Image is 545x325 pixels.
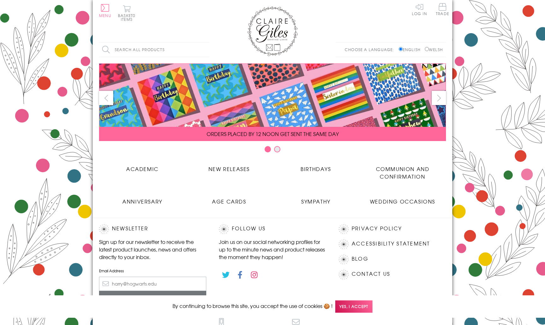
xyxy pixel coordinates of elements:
span: Birthdays [301,165,331,173]
button: Carousel Page 2 [274,146,280,152]
h2: Newsletter [99,224,206,234]
a: Blog [352,255,368,263]
span: Anniversary [122,198,162,205]
input: Subscribe [99,291,206,305]
label: Welsh [425,47,443,52]
span: Age Cards [212,198,246,205]
a: Academic [99,160,186,173]
label: Email Address [99,268,206,274]
a: Anniversary [99,193,186,205]
span: Academic [126,165,159,173]
a: Accessibility Statement [352,239,430,248]
label: English [399,47,424,52]
span: 0 items [121,13,135,22]
a: Privacy Policy [352,224,402,233]
p: Sign up for our newsletter to receive the latest product launches, news and offers directly to yo... [99,238,206,261]
span: Communion and Confirmation [376,165,430,180]
span: Yes, I accept [335,300,372,313]
button: Basket0 items [118,5,135,21]
a: Log In [412,3,427,15]
a: Contact Us [352,270,390,278]
input: Search [203,43,209,57]
span: Sympathy [301,198,331,205]
span: Trade [436,3,449,15]
input: Search all products [99,43,209,57]
a: Sympathy [272,193,359,205]
img: Claire Giles Greetings Cards [247,6,298,56]
button: prev [99,91,113,105]
h2: Follow Us [219,224,326,234]
p: Choose a language: [345,47,397,52]
input: harry@hogwarts.edu [99,277,206,291]
a: Age Cards [186,193,272,205]
span: Wedding Occasions [370,198,435,205]
input: Welsh [425,47,429,51]
span: New Releases [208,165,250,173]
a: Birthdays [272,160,359,173]
div: Carousel Pagination [99,146,446,156]
a: Wedding Occasions [359,193,446,205]
button: Carousel Page 1 (Current Slide) [265,146,271,152]
a: Communion and Confirmation [359,160,446,180]
a: Trade [436,3,449,17]
input: English [399,47,403,51]
button: next [432,91,446,105]
span: ORDERS PLACED BY 12 NOON GET SENT THE SAME DAY [207,130,339,138]
button: Menu [99,4,111,17]
a: New Releases [186,160,272,173]
p: Join us on our social networking profiles for up to the minute news and product releases the mome... [219,238,326,261]
span: Menu [99,13,111,18]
